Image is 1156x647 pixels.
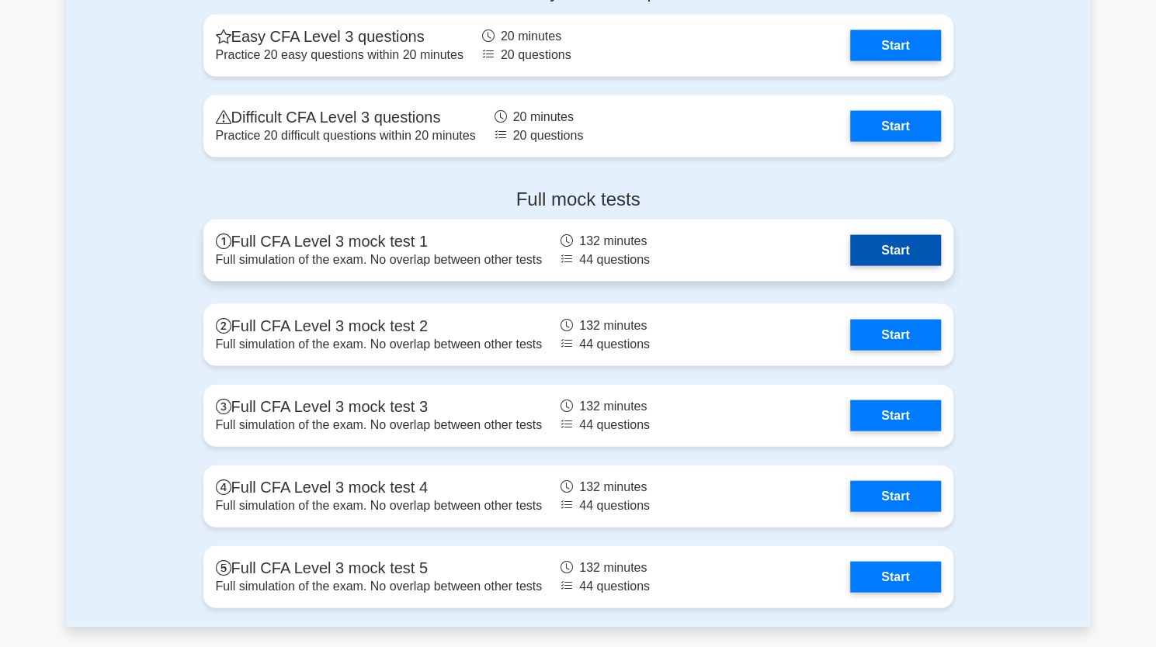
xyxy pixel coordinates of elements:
[850,320,940,351] a: Start
[850,30,940,61] a: Start
[850,235,940,266] a: Start
[850,111,940,142] a: Start
[850,562,940,593] a: Start
[850,400,940,431] a: Start
[203,189,953,211] h4: Full mock tests
[850,481,940,512] a: Start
